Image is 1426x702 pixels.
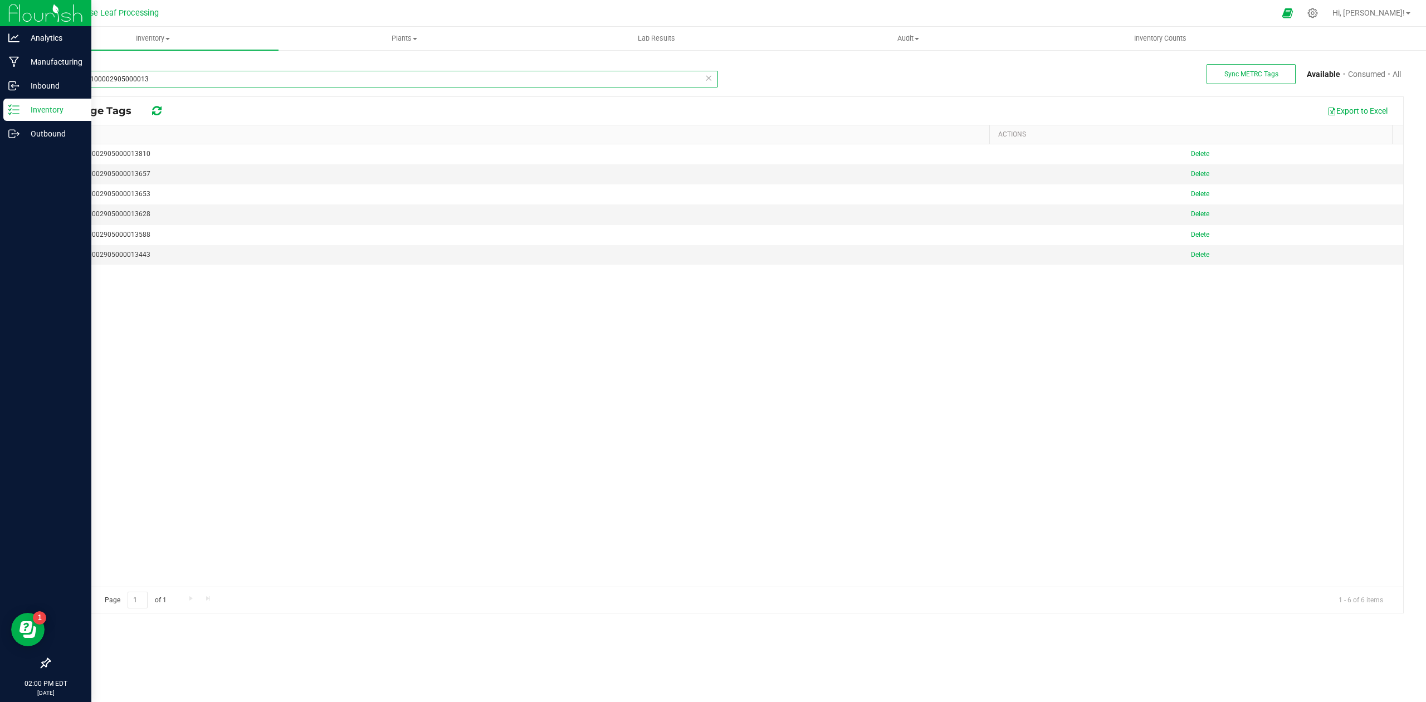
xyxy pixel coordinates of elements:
[5,689,86,697] p: [DATE]
[58,105,143,117] span: Package Tags
[1224,70,1278,78] span: Sync METRC Tags
[1332,8,1405,17] span: Hi, [PERSON_NAME]!
[56,230,990,240] div: 1A4070100002905000013588
[1191,231,1209,238] a: Delete
[705,71,712,85] span: Clear
[8,104,19,115] inline-svg: Inventory
[1307,69,1340,80] a: Available
[56,250,990,260] div: 1A4070100002905000013443
[1393,69,1401,80] a: All
[1348,69,1385,80] a: Consumed
[623,33,690,43] span: Lab Results
[19,79,86,92] p: Inbound
[1191,150,1209,158] a: Delete
[128,592,148,609] input: 1
[8,80,19,91] inline-svg: Inbound
[530,27,782,50] a: Lab Results
[19,127,86,140] p: Outbound
[19,31,86,45] p: Analytics
[1306,8,1320,18] div: Manage settings
[8,128,19,139] inline-svg: Outbound
[49,71,718,87] input: Search by Tag Number...
[1191,210,1209,218] a: Delete
[27,27,279,50] a: Inventory
[998,130,1388,138] a: ACTIONS
[69,8,159,18] span: Purpose Leaf Processing
[1191,190,1209,198] a: Delete
[11,613,45,646] iframe: Resource center
[1191,251,1209,259] a: Delete
[19,55,86,69] p: Manufacturing
[8,32,19,43] inline-svg: Analytics
[783,33,1033,43] span: Audit
[95,592,175,609] span: Page of 1
[19,103,86,116] p: Inventory
[33,611,46,625] iframe: Resource center unread badge
[1207,64,1296,84] button: Sync METRC Tags
[1320,101,1395,120] button: Export to Excel
[279,33,530,43] span: Plants
[279,27,530,50] a: Plants
[782,27,1034,50] a: Audit
[27,33,279,43] span: Inventory
[1330,592,1392,608] span: 1 - 6 of 6 items
[56,209,990,220] div: 1A4070100002905000013628
[5,679,86,689] p: 02:00 PM EDT
[1034,27,1286,50] a: Inventory Counts
[8,56,19,67] inline-svg: Manufacturing
[56,149,990,159] div: 1A4070100002905000013810
[56,189,990,199] div: 1A4070100002905000013653
[1191,170,1209,178] a: Delete
[1275,2,1300,24] span: Open Ecommerce Menu
[1119,33,1202,43] span: Inventory Counts
[56,169,990,179] div: 1A4070100002905000013657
